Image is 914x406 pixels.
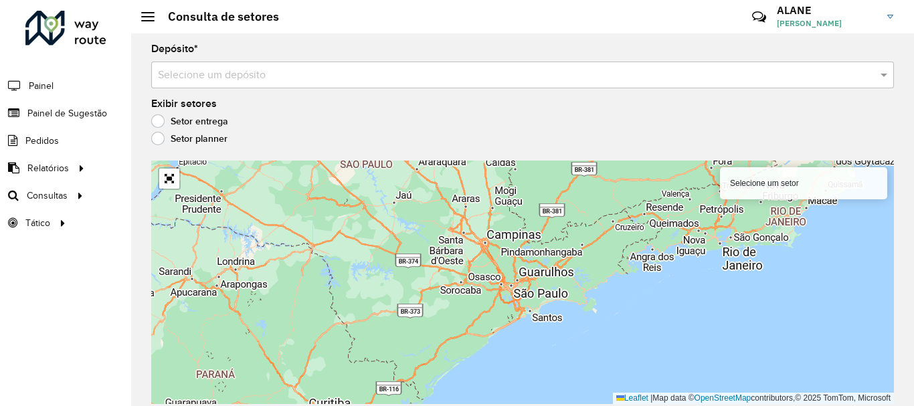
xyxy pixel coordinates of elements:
[151,96,217,112] label: Exibir setores
[613,393,894,404] div: Map data © contributors,© 2025 TomTom, Microsoft
[151,132,227,145] label: Setor planner
[27,189,68,203] span: Consultas
[159,169,179,189] a: Abrir mapa em tela cheia
[745,3,773,31] a: Contato Rápido
[777,17,877,29] span: [PERSON_NAME]
[777,4,877,17] h3: ALANE
[650,393,652,403] span: |
[155,9,279,24] h2: Consulta de setores
[25,134,59,148] span: Pedidos
[616,393,648,403] a: Leaflet
[695,393,751,403] a: OpenStreetMap
[29,79,54,93] span: Painel
[27,106,107,120] span: Painel de Sugestão
[25,216,50,230] span: Tático
[151,41,198,57] label: Depósito
[720,167,887,199] div: Selecione um setor
[27,161,69,175] span: Relatórios
[151,114,228,128] label: Setor entrega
